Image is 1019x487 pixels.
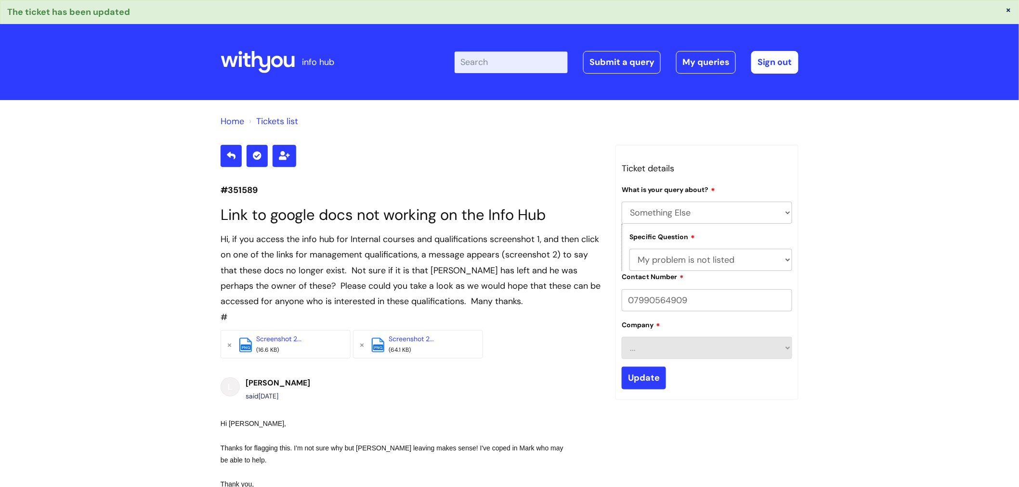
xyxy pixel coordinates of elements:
h1: Link to google docs not working on the Info Hub [221,206,601,224]
div: L [221,377,240,397]
span: png [373,345,383,350]
li: Solution home [221,114,244,129]
span: Thu, 25 Sep, 2025 at 9:36 AM [259,392,278,400]
a: Sign out [751,51,798,73]
b: [PERSON_NAME] [246,378,310,388]
span: png [241,345,251,350]
label: Specific Question [629,231,695,241]
div: Hi [PERSON_NAME], [221,418,566,430]
li: Tickets list [247,114,298,129]
p: info hub [302,54,334,70]
div: (16.6 KB) [256,345,333,356]
input: Search [455,51,568,73]
label: What is your query about? [622,184,715,194]
a: Tickets list [256,115,298,127]
a: My queries [676,51,736,73]
div: said [246,390,310,402]
input: Update [622,367,666,389]
label: Contact Number [622,271,684,281]
a: Submit a query [583,51,661,73]
div: Hi, if you access the info hub for Internal courses and qualifications screenshot 1, and then cli... [221,231,601,309]
a: Home [221,115,244,127]
div: (64.1 KB) [389,345,466,356]
div: | - [455,51,798,73]
a: Screenshot 2... [256,334,301,343]
a: Screenshot 2... [389,334,434,343]
label: Company [622,320,660,329]
div: ​Thanks for flagging this. I'm not sure why but [PERSON_NAME] leaving makes sense! I've coped in ... [221,442,566,466]
p: #351589 [221,182,601,198]
button: × [1006,5,1012,14]
h3: Ticket details [622,161,792,176]
div: # [221,231,601,325]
